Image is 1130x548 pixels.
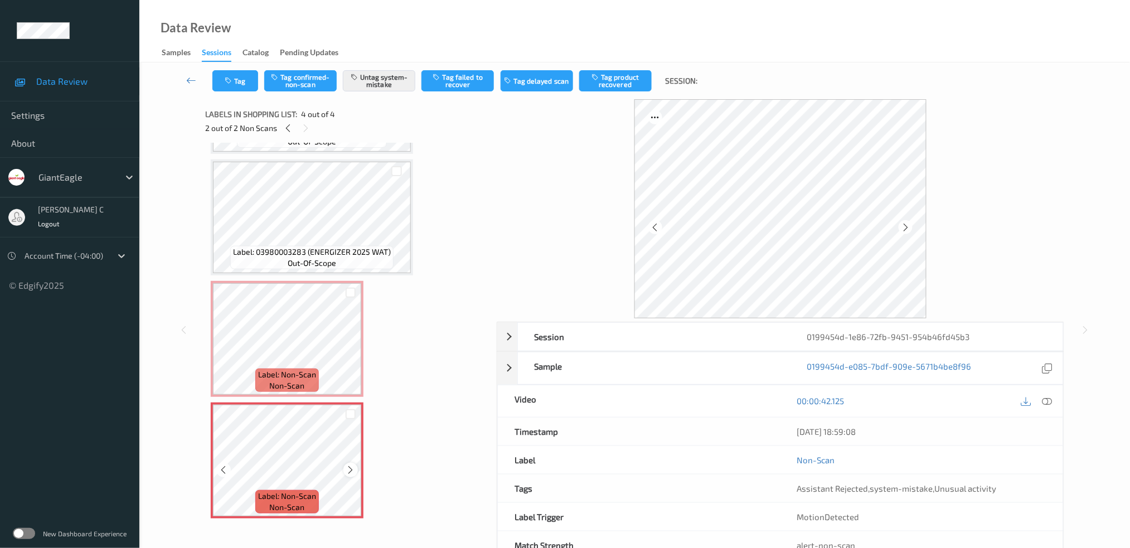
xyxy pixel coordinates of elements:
a: Sessions [202,45,243,62]
div: Tags [498,474,780,502]
button: Tag confirmed-non-scan [264,70,337,91]
span: Label: 03980003283 (ENERGIZER 2025 WAT) [233,246,391,258]
span: Labels in shopping list: [205,109,297,120]
span: Assistant Rejected [797,483,869,493]
div: Data Review [161,22,231,33]
div: Pending Updates [280,47,338,61]
a: Pending Updates [280,45,350,61]
div: Catalog [243,47,269,61]
button: Tag [212,70,258,91]
span: non-scan [270,502,305,513]
div: Session0199454d-1e86-72fb-9451-954b46fd45b3 [497,322,1064,351]
a: Catalog [243,45,280,61]
div: Video [498,385,780,417]
div: MotionDetected [780,503,1063,531]
div: Samples [162,47,191,61]
a: 00:00:42.125 [797,395,845,406]
a: Samples [162,45,202,61]
span: out-of-scope [288,258,336,269]
button: Tag product recovered [579,70,652,91]
span: Unusual activity [935,483,997,493]
span: Session: [666,75,698,86]
div: Label Trigger [498,503,780,531]
span: 4 out of 4 [301,109,335,120]
div: Sample [518,352,790,384]
button: Tag delayed scan [501,70,573,91]
div: 2 out of 2 Non Scans [205,121,489,135]
div: 0199454d-1e86-72fb-9451-954b46fd45b3 [790,323,1063,351]
span: , , [797,483,997,493]
div: [DATE] 18:59:08 [797,426,1046,437]
a: Non-Scan [797,454,835,465]
button: Untag system-mistake [343,70,415,91]
span: non-scan [270,380,305,391]
div: Sessions [202,47,231,62]
a: 0199454d-e085-7bdf-909e-5671b4be8f96 [807,361,972,376]
button: Tag failed to recover [421,70,494,91]
div: Label [498,446,780,474]
span: Label: Non-Scan [258,369,316,380]
div: Session [518,323,790,351]
span: Label: Non-Scan [258,491,316,502]
div: Timestamp [498,418,780,445]
div: Sample0199454d-e085-7bdf-909e-5671b4be8f96 [497,352,1064,385]
span: system-mistake [870,483,933,493]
